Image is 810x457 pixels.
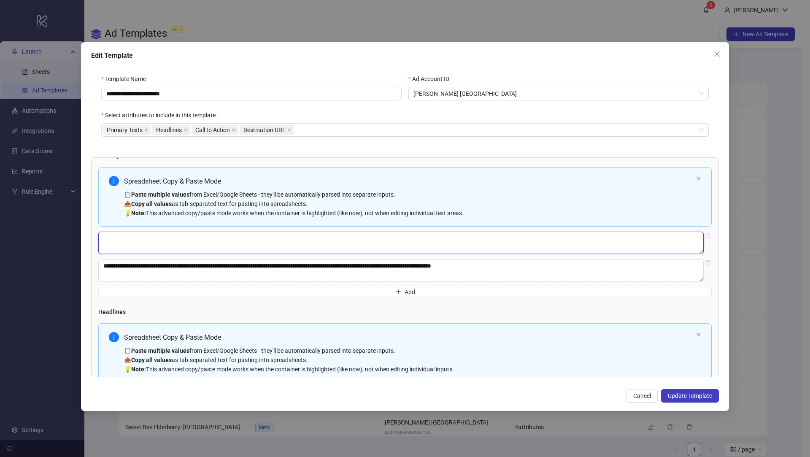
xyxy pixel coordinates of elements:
span: Call to Action [195,125,230,135]
span: close [696,332,701,337]
button: Add [98,287,712,297]
label: Template Name [101,74,151,84]
span: Destination URL [243,125,286,135]
div: 📋 from Excel/Google Sheets - they'll be automatically parsed into separate inputs. 📤 as tab-separ... [124,190,693,218]
span: Primary Texts [103,125,151,135]
span: Headlines [156,125,182,135]
span: close [287,128,292,132]
label: Select attributes to include in this template. [101,111,223,120]
span: close [714,51,721,57]
span: Cancel [633,392,651,399]
label: Ad Account ID [408,74,455,84]
div: Spreadsheet Copy & Paste Mode [124,176,693,187]
span: Call to Action [192,125,238,135]
div: Multi-text input container - paste or copy values [98,167,712,297]
div: Multi-input container - paste or copy values [98,323,712,416]
span: Add [405,289,415,295]
span: Update Template [668,392,712,399]
div: Spreadsheet Copy & Paste Mode [124,332,693,343]
button: Close [710,47,724,61]
strong: Paste multiple values [131,191,189,198]
button: close [696,332,701,338]
strong: Note: [131,366,146,373]
strong: Paste multiple values [131,347,189,354]
div: 📋 from Excel/Google Sheets - they'll be automatically parsed into separate inputs. 📤 as tab-separ... [124,346,693,374]
button: close [696,176,701,181]
div: Edit Template [91,51,719,61]
span: close [144,128,148,132]
strong: Copy all values [131,200,172,207]
span: Nava Rupa USA [413,87,704,100]
span: plus [395,289,401,295]
span: Primary Texts [107,125,143,135]
span: close [184,128,188,132]
span: delete [705,233,711,238]
strong: Note: [131,210,146,216]
span: close [232,128,236,132]
strong: Copy all values [131,357,172,363]
input: Template Name [101,87,402,100]
span: info-circle [109,332,119,342]
span: Destination URL [240,125,294,135]
span: delete [705,260,711,266]
span: Headlines [152,125,190,135]
button: Update Template [661,389,719,403]
span: info-circle [109,176,119,186]
h4: Headlines [98,307,712,316]
button: Cancel [626,389,658,403]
